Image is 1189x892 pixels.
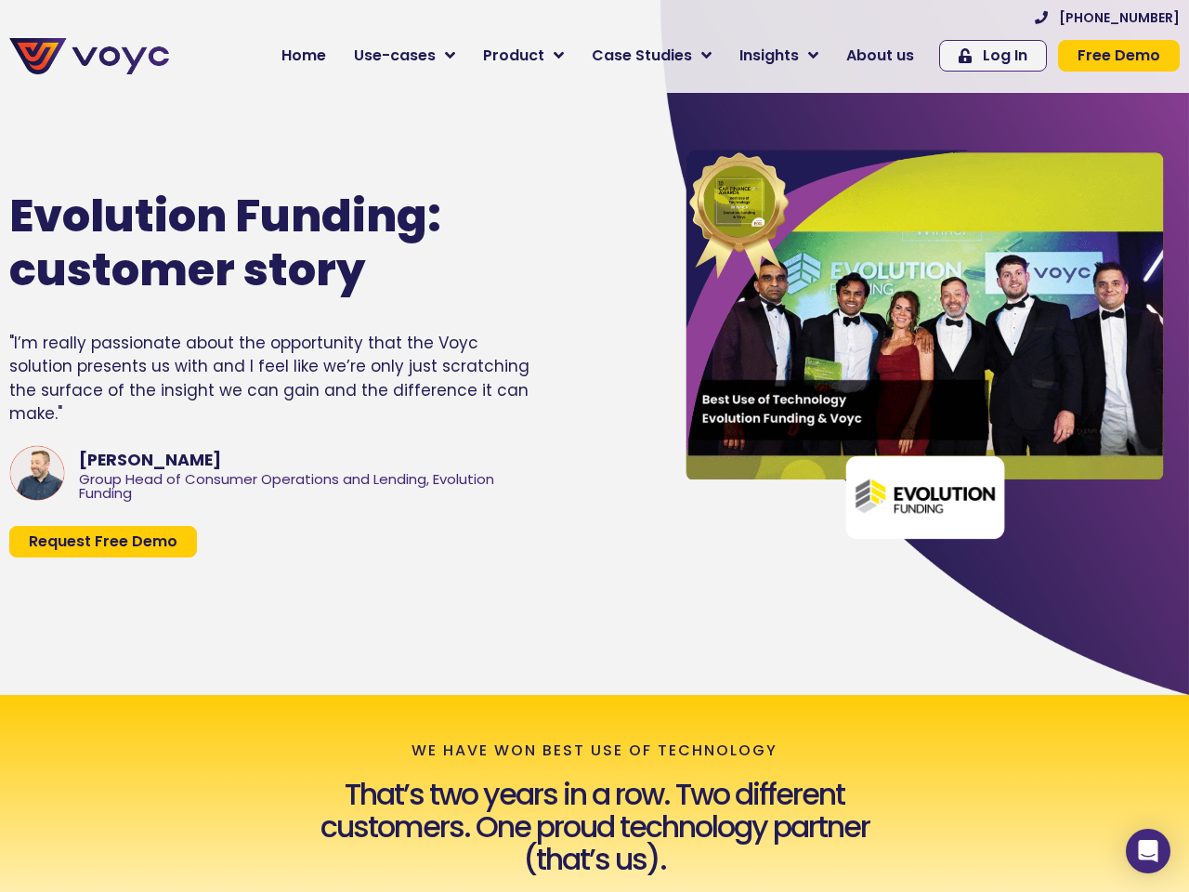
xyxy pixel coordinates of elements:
[79,448,530,472] div: [PERSON_NAME]
[79,473,530,501] div: Group Head of Consumer Operations and Lending, Evolution Funding
[340,37,469,74] a: Use-cases
[725,37,832,74] a: Insights
[1126,829,1170,873] div: Open Intercom Messenger
[354,45,436,67] span: Use-cases
[281,45,326,67] span: Home
[268,37,340,74] a: Home
[412,742,777,759] p: We Have won Best Use of Technology
[939,40,1047,72] a: Log In
[578,37,725,74] a: Case Studies
[846,45,914,67] span: About us
[483,45,544,67] span: Product
[1058,40,1180,72] a: Free Demo
[832,37,928,74] a: About us
[9,38,169,74] img: voyc-full-logo
[9,190,499,296] h1: Evolution Funding: customer story
[739,45,799,67] span: Insights
[1078,48,1160,63] span: Free Demo
[1035,11,1180,24] a: [PHONE_NUMBER]
[469,37,578,74] a: Product
[983,48,1027,63] span: Log In
[9,526,197,557] a: Request Free Demo
[9,332,530,426] div: "I’m really passionate about the opportunity that the Voyc solution presents us with and I feel l...
[29,534,177,549] span: Request Free Demo
[1059,11,1180,24] span: [PHONE_NUMBER]
[592,45,692,67] span: Case Studies
[288,778,902,876] h2: That’s two years in a row. Two different customers. One proud technology partner (that’s us).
